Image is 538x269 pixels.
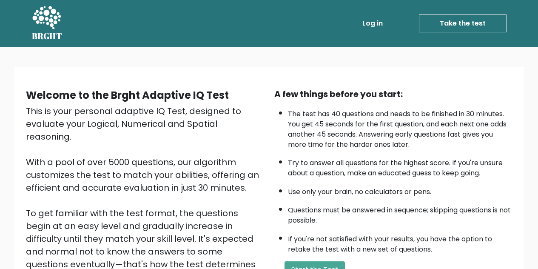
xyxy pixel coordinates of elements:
li: Use only your brain, no calculators or pens. [288,183,512,197]
a: BRGHT [32,3,63,43]
h5: BRGHT [32,31,63,41]
li: Questions must be answered in sequence; skipping questions is not possible. [288,201,512,226]
div: A few things before you start: [274,88,512,100]
li: If you're not satisfied with your results, you have the option to retake the test with a new set ... [288,230,512,255]
li: The test has 40 questions and needs to be finished in 30 minutes. You get 45 seconds for the firs... [288,105,512,150]
a: Take the test [419,14,507,32]
a: Log in [359,15,386,32]
b: Welcome to the Brght Adaptive IQ Test [26,88,229,102]
li: Try to answer all questions for the highest score. If you're unsure about a question, make an edu... [288,154,512,178]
